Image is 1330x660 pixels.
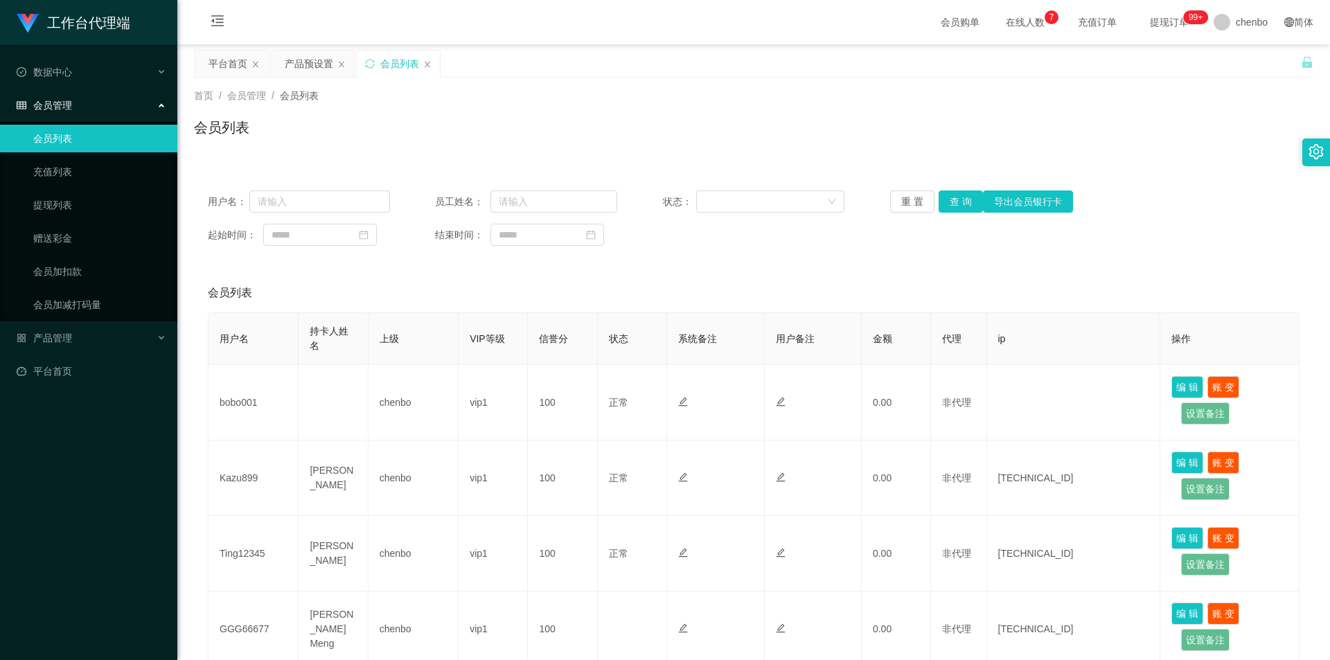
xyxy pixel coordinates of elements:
img: logo.9652507e.png [17,14,39,33]
i: 图标: edit [776,623,786,633]
button: 设置备注 [1181,402,1230,425]
span: 状态： [663,195,697,209]
span: / [219,90,222,101]
span: 会员管理 [227,90,266,101]
button: 账 变 [1207,376,1239,398]
button: 查 询 [939,190,983,213]
span: 员工姓名： [435,195,490,209]
span: 状态 [609,333,628,344]
i: 图标: down [828,197,836,207]
i: 图标: sync [365,59,375,69]
i: 图标: close [423,60,432,69]
td: vip1 [459,440,528,516]
i: 图标: edit [678,472,688,482]
span: 数据中心 [17,66,72,78]
span: 在线人数 [999,17,1052,27]
span: 信誉分 [539,333,568,344]
h1: 工作台代理端 [47,1,130,45]
span: 产品管理 [17,332,72,344]
i: 图标: check-circle-o [17,67,26,77]
input: 请输入 [249,190,390,213]
span: 正常 [609,397,628,408]
button: 导出会员银行卡 [983,190,1073,213]
span: 会员列表 [208,285,252,301]
span: 正常 [609,472,628,483]
span: 用户备注 [776,333,815,344]
span: 结束时间： [435,228,490,242]
a: 会员加减打码量 [33,291,166,319]
span: 金额 [873,333,892,344]
p: 7 [1049,10,1054,24]
a: 图标: dashboard平台首页 [17,357,166,385]
td: chenbo [369,440,459,516]
td: 0.00 [862,365,931,440]
button: 编 辑 [1171,376,1203,398]
button: 编 辑 [1171,452,1203,474]
a: 工作台代理端 [17,17,130,28]
td: [TECHNICAL_ID] [987,440,1161,516]
input: 请输入 [490,190,617,213]
span: ip [998,333,1006,344]
i: 图标: edit [776,472,786,482]
span: 提现订单 [1143,17,1196,27]
i: 图标: calendar [586,230,596,240]
i: 图标: edit [678,623,688,633]
i: 图标: close [251,60,260,69]
span: VIP等级 [470,333,505,344]
td: chenbo [369,365,459,440]
span: 非代理 [942,623,971,634]
div: 产品预设置 [285,51,333,77]
button: 设置备注 [1181,553,1230,576]
i: 图标: setting [1309,144,1324,159]
span: 正常 [609,548,628,559]
td: vip1 [459,516,528,591]
span: 非代理 [942,472,971,483]
td: [TECHNICAL_ID] [987,516,1161,591]
i: 图标: calendar [359,230,369,240]
td: Kazu899 [209,440,299,516]
td: 0.00 [862,440,931,516]
i: 图标: edit [776,397,786,407]
td: 100 [528,365,597,440]
button: 设置备注 [1181,629,1230,651]
span: 起始时间： [208,228,263,242]
span: 会员管理 [17,100,72,111]
span: 用户名 [220,333,249,344]
td: 100 [528,440,597,516]
span: 上级 [380,333,399,344]
i: 图标: edit [678,548,688,558]
span: 代理 [942,333,961,344]
i: 图标: appstore-o [17,333,26,343]
span: 用户名： [208,195,249,209]
h1: 会员列表 [194,117,249,138]
span: 系统备注 [678,333,717,344]
button: 账 变 [1207,452,1239,474]
button: 编 辑 [1171,527,1203,549]
button: 账 变 [1207,603,1239,625]
td: bobo001 [209,365,299,440]
i: 图标: unlock [1301,56,1313,69]
i: 图标: edit [776,548,786,558]
span: 非代理 [942,397,971,408]
td: [PERSON_NAME] [299,440,368,516]
a: 提现列表 [33,191,166,219]
span: 充值订单 [1071,17,1124,27]
td: 0.00 [862,516,931,591]
span: 操作 [1171,333,1191,344]
i: 图标: table [17,100,26,110]
button: 设置备注 [1181,478,1230,500]
button: 重 置 [890,190,934,213]
a: 会员加扣款 [33,258,166,285]
span: 持卡人姓名 [310,325,348,351]
span: 首页 [194,90,213,101]
i: 图标: close [337,60,346,69]
span: / [272,90,274,101]
sup: 7 [1045,10,1058,24]
td: 100 [528,516,597,591]
i: 图标: menu-fold [194,1,241,45]
sup: 992 [1183,10,1208,24]
a: 充值列表 [33,158,166,186]
i: 图标: global [1284,17,1294,27]
button: 编 辑 [1171,603,1203,625]
i: 图标: edit [678,397,688,407]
